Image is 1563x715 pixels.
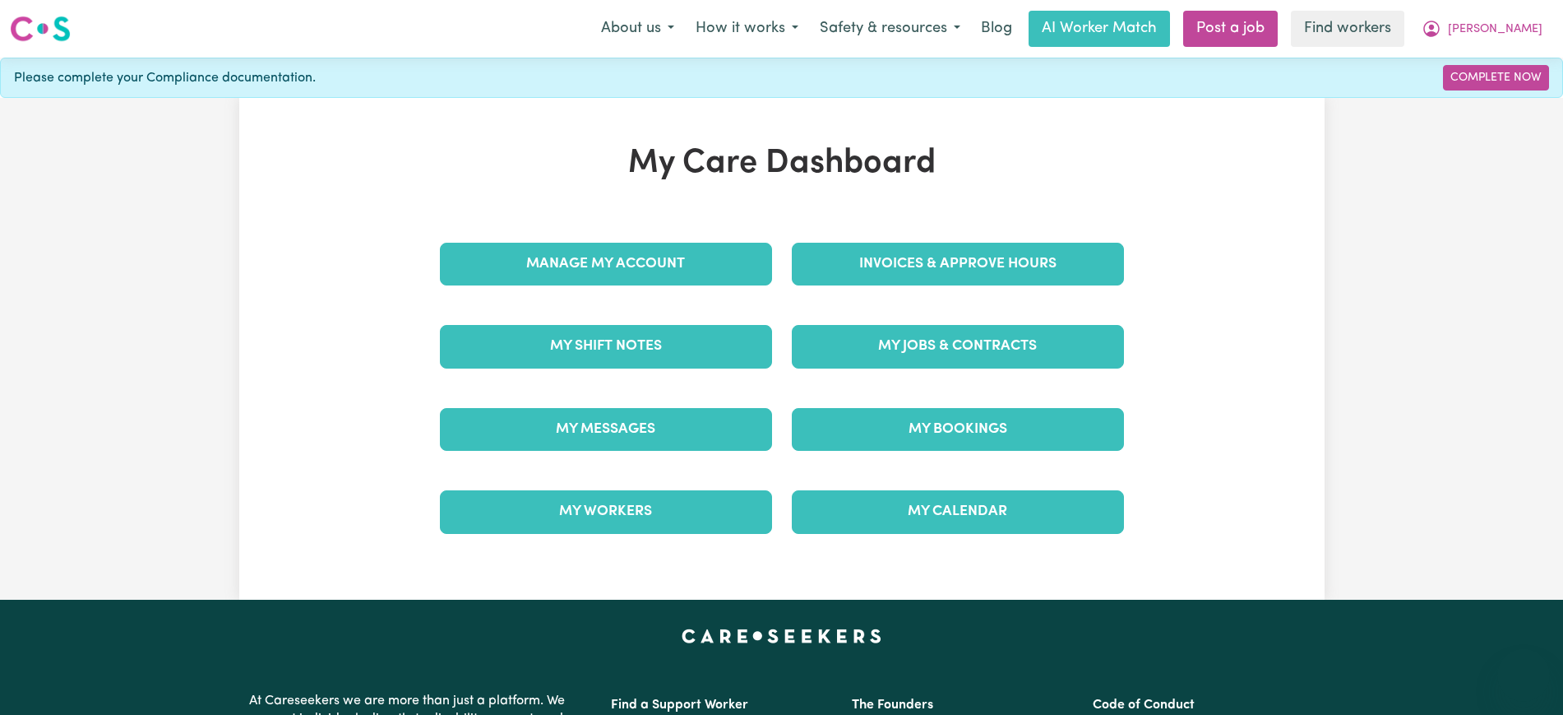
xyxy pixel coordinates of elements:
[682,629,881,643] a: Careseekers home page
[1448,21,1542,39] span: [PERSON_NAME]
[430,144,1134,183] h1: My Care Dashboard
[809,12,971,46] button: Safety & resources
[14,68,316,88] span: Please complete your Compliance documentation.
[1291,11,1404,47] a: Find workers
[792,408,1124,451] a: My Bookings
[1183,11,1278,47] a: Post a job
[971,11,1022,47] a: Blog
[1029,11,1170,47] a: AI Worker Match
[685,12,809,46] button: How it works
[10,14,71,44] img: Careseekers logo
[10,10,71,48] a: Careseekers logo
[440,490,772,533] a: My Workers
[1093,699,1195,712] a: Code of Conduct
[792,243,1124,286] a: Invoices & Approve Hours
[852,699,933,712] a: The Founders
[440,325,772,368] a: My Shift Notes
[590,12,685,46] button: About us
[792,325,1124,368] a: My Jobs & Contracts
[792,490,1124,533] a: My Calendar
[1443,65,1549,91] a: Complete Now
[1411,12,1553,46] button: My Account
[1497,649,1550,702] iframe: Button to launch messaging window
[440,408,772,451] a: My Messages
[611,699,748,712] a: Find a Support Worker
[440,243,772,286] a: Manage My Account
